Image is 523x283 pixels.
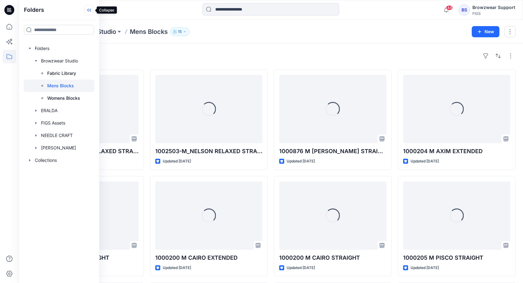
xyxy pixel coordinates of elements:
div: Browzwear Support [472,4,515,11]
button: New [472,26,499,37]
button: 15 [170,27,189,36]
div: BS [459,4,470,16]
p: Updated [DATE] [411,265,439,271]
span: 44 [446,5,453,10]
p: Fabric Library [47,70,76,77]
p: Updated [DATE] [287,158,315,165]
p: 1000200 M CAIRO STRAIGHT [279,253,386,262]
p: Womens Blocks [47,94,80,102]
p: Mens Blocks [130,27,168,36]
p: Updated [DATE] [411,158,439,165]
p: 1002503-M_NELSON RELAXED STRAIGHT LEG SCRUB PANT [155,147,262,156]
p: Mens Blocks [47,82,74,89]
p: Updated [DATE] [287,265,315,271]
p: 1000200 M CAIRO EXTENDED [155,253,262,262]
p: 1000204 M AXIM EXTENDED [403,147,510,156]
p: Updated [DATE] [163,158,191,165]
p: Updated [DATE] [163,265,191,271]
p: 15 [178,28,182,35]
div: FIGS [472,11,515,16]
p: 1000876 M [PERSON_NAME] STRAIGHT [279,147,386,156]
p: 1000205 M PISCO STRAIGHT [403,253,510,262]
